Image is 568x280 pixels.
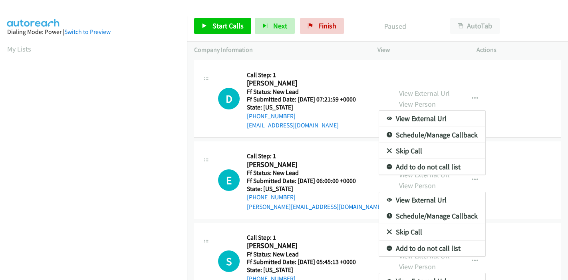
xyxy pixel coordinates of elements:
[379,208,485,224] a: Schedule/Manage Callback
[379,240,485,256] a: Add to do not call list
[379,111,485,127] a: View External Url
[7,27,180,37] div: Dialing Mode: Power |
[379,224,485,240] a: Skip Call
[7,44,31,54] a: My Lists
[379,143,485,159] a: Skip Call
[379,159,485,175] a: Add to do not call list
[379,192,485,208] a: View External Url
[64,28,111,36] a: Switch to Preview
[379,127,485,143] a: Schedule/Manage Callback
